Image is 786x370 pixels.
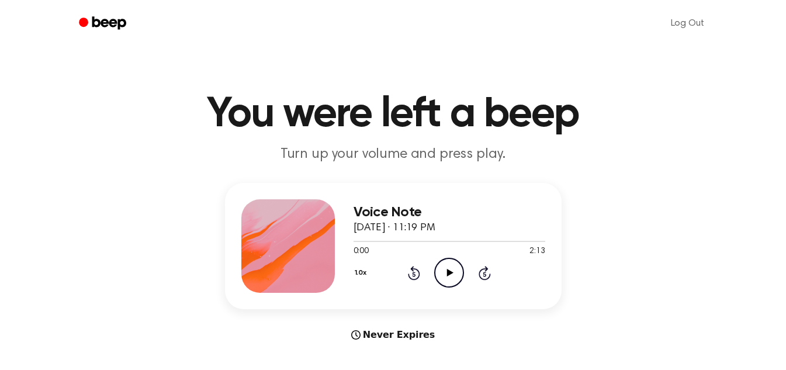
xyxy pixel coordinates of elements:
[169,145,618,164] p: Turn up your volume and press play.
[354,205,545,220] h3: Voice Note
[354,223,435,233] span: [DATE] · 11:19 PM
[71,12,137,35] a: Beep
[94,94,692,136] h1: You were left a beep
[354,263,371,283] button: 1.0x
[529,245,545,258] span: 2:13
[354,245,369,258] span: 0:00
[659,9,716,37] a: Log Out
[225,328,562,342] div: Never Expires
